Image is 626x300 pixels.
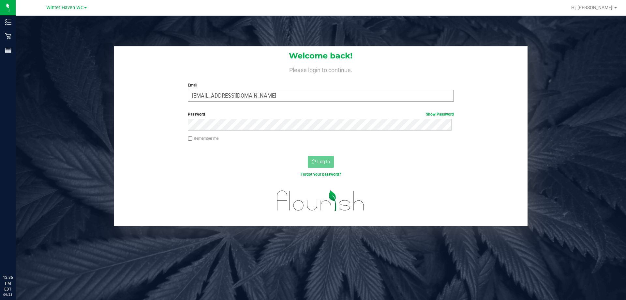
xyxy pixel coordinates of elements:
[188,135,218,141] label: Remember me
[5,47,11,54] inline-svg: Reports
[317,159,330,164] span: Log In
[3,275,13,292] p: 12:36 PM EDT
[269,184,372,217] img: flourish_logo.svg
[114,52,528,60] h1: Welcome back!
[46,5,83,10] span: Winter Haven WC
[5,19,11,25] inline-svg: Inventory
[188,136,192,141] input: Remember me
[114,65,528,73] h4: Please login to continue.
[301,172,341,177] a: Forgot your password?
[571,5,614,10] span: Hi, [PERSON_NAME]!
[5,33,11,39] inline-svg: Retail
[188,112,205,117] span: Password
[426,112,454,117] a: Show Password
[308,156,334,168] button: Log In
[188,82,454,88] label: Email
[3,292,13,297] p: 09/23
